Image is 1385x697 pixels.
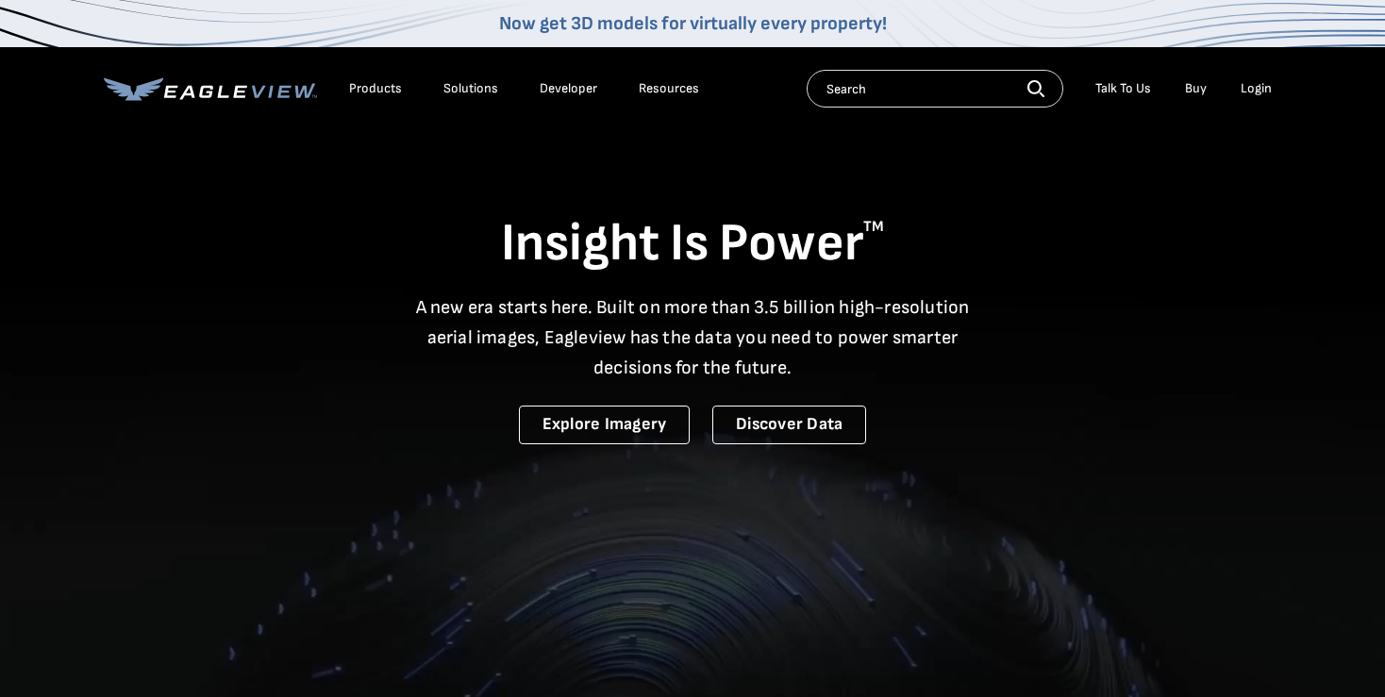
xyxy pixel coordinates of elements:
div: Resources [639,80,699,97]
sup: TM [863,218,884,236]
div: Talk To Us [1095,80,1151,97]
h1: Insight Is Power [104,211,1281,277]
input: Search [807,70,1063,108]
div: Login [1241,80,1272,97]
div: Solutions [443,80,498,97]
a: Buy [1185,80,1207,97]
a: Developer [540,80,597,97]
div: Products [349,80,402,97]
a: Explore Imagery [519,406,691,444]
a: Discover Data [712,406,866,444]
a: Now get 3D models for virtually every property! [499,12,887,35]
p: A new era starts here. Built on more than 3.5 billion high-resolution aerial images, Eagleview ha... [404,292,981,383]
